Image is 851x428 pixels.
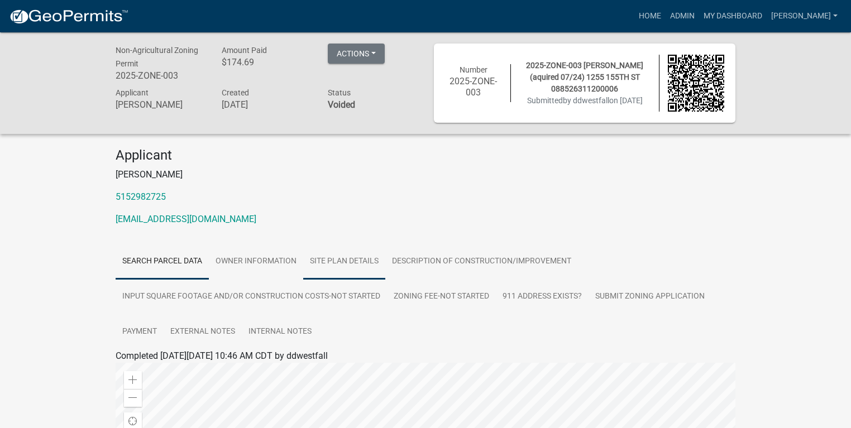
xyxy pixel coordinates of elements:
[116,70,205,81] h6: 2025-ZONE-003
[116,168,735,181] p: [PERSON_NAME]
[496,279,589,315] a: 911 Address Exists?
[699,6,767,27] a: My Dashboard
[164,314,242,350] a: External Notes
[328,88,351,97] span: Status
[460,65,487,74] span: Number
[666,6,699,27] a: Admin
[116,314,164,350] a: Payment
[116,279,387,315] a: Input Square Footage and/or Construction Costs-Not Started
[385,244,578,280] a: Description of Construction/Improvement
[222,88,249,97] span: Created
[222,99,311,110] h6: [DATE]
[222,46,267,55] span: Amount Paid
[589,279,711,315] a: Submit Zoning Application
[767,6,842,27] a: [PERSON_NAME]
[634,6,666,27] a: Home
[124,371,142,389] div: Zoom in
[222,57,311,68] h6: $174.69
[124,389,142,407] div: Zoom out
[116,99,205,110] h6: [PERSON_NAME]
[527,96,643,105] span: Submitted on [DATE]
[445,76,502,97] h6: 2025-ZONE-003
[116,191,166,202] a: 5152982725
[303,244,385,280] a: Site Plan Details
[116,46,198,68] span: Non-Agricultural Zoning Permit
[563,96,609,105] span: by ddwestfall
[526,61,643,93] span: 2025-ZONE-003 [PERSON_NAME] (aquired 07/24) 1255 155TH ST 088526311200006
[116,244,209,280] a: Search Parcel Data
[328,99,355,110] strong: Voided
[116,147,735,163] h4: Applicant
[116,214,256,224] a: [EMAIL_ADDRESS][DOMAIN_NAME]
[116,350,328,361] span: Completed [DATE][DATE] 10:46 AM CDT by ddwestfall
[668,55,725,112] img: QR code
[209,244,303,280] a: Owner Information
[242,314,318,350] a: Internal Notes
[116,88,149,97] span: Applicant
[328,44,385,64] button: Actions
[387,279,496,315] a: Zoning Fee-Not Started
